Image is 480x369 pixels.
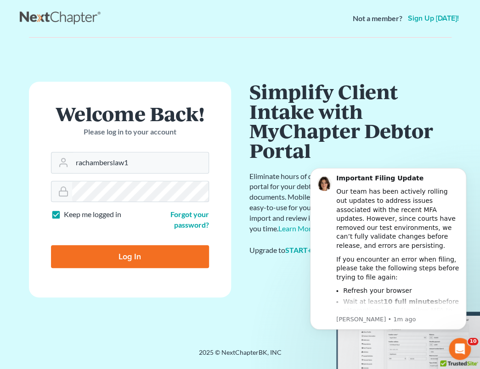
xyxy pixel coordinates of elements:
[249,171,452,234] p: Eliminate hours of data entry with MyChapter, a secure online portal for your debtor to input the...
[406,15,461,22] a: Sign up [DATE]!
[249,82,452,160] h1: Simplify Client Intake with MyChapter Debtor Portal
[285,245,312,254] a: START+
[468,338,478,345] span: 10
[278,224,315,232] a: Learn More
[72,152,209,173] input: Email Address
[51,127,209,137] p: Please log in to your account
[296,157,480,364] iframe: Intercom notifications message
[353,13,402,24] strong: Not a member?
[170,210,209,229] a: Forgot your password?
[249,245,452,255] div: Upgrade to or to get MyChapter
[20,348,461,364] div: 2025 © NextChapterBK, INC
[449,338,471,360] iframe: Intercom live chat
[64,209,121,220] label: Keep me logged in
[51,104,209,123] h1: Welcome Back!
[51,245,209,268] input: Log In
